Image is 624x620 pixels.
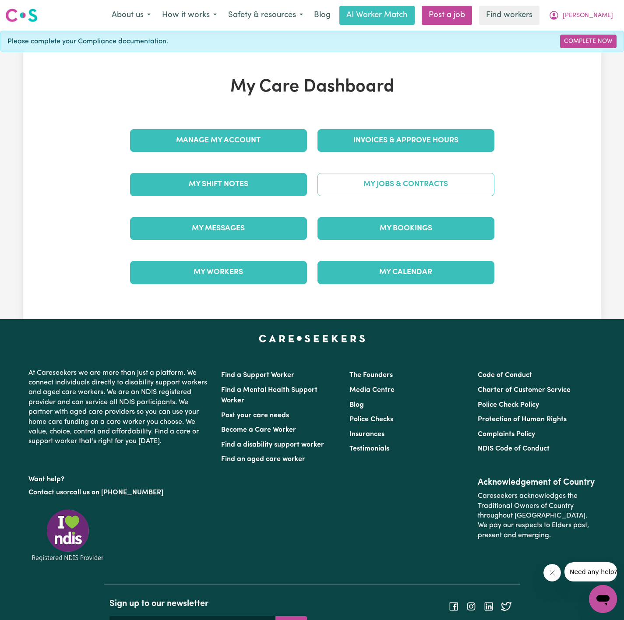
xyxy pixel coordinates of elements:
a: My Bookings [317,217,494,240]
a: My Workers [130,261,307,284]
a: Find a disability support worker [221,441,324,448]
h2: Sign up to our newsletter [109,599,307,609]
a: The Founders [349,372,393,379]
a: Find an aged care worker [221,456,305,463]
a: Protection of Human Rights [478,416,567,423]
a: Manage My Account [130,129,307,152]
p: At Careseekers we are more than just a platform. We connect individuals directly to disability su... [28,365,211,450]
a: Media Centre [349,387,395,394]
a: Charter of Customer Service [478,387,571,394]
a: AI Worker Match [339,6,415,25]
a: Post a job [422,6,472,25]
a: Code of Conduct [478,372,532,379]
a: Follow Careseekers on LinkedIn [483,602,494,609]
a: call us on [PHONE_NUMBER] [70,489,163,496]
a: Post your care needs [221,412,289,419]
a: My Calendar [317,261,494,284]
h1: My Care Dashboard [125,77,500,98]
a: Blog [309,6,336,25]
iframe: Button to launch messaging window [589,585,617,613]
button: Safety & resources [222,6,309,25]
a: Invoices & Approve Hours [317,129,494,152]
button: My Account [543,6,619,25]
a: Find workers [479,6,539,25]
iframe: Message from company [564,562,617,581]
a: Police Checks [349,416,393,423]
p: Careseekers acknowledges the Traditional Owners of Country throughout [GEOGRAPHIC_DATA]. We pay o... [478,488,596,544]
a: Insurances [349,431,384,438]
a: NDIS Code of Conduct [478,445,550,452]
a: Follow Careseekers on Twitter [501,602,511,609]
a: Follow Careseekers on Instagram [466,602,476,609]
a: Complaints Policy [478,431,535,438]
img: Registered NDIS provider [28,508,107,563]
span: [PERSON_NAME] [563,11,613,21]
a: Careseekers logo [5,5,38,25]
a: Follow Careseekers on Facebook [448,602,459,609]
a: Complete Now [560,35,617,48]
iframe: Close message [543,564,561,581]
p: or [28,484,211,501]
a: Blog [349,402,364,409]
a: Testimonials [349,445,389,452]
a: Find a Support Worker [221,372,294,379]
a: Find a Mental Health Support Worker [221,387,317,404]
h2: Acknowledgement of Country [478,477,596,488]
a: Become a Care Worker [221,426,296,433]
a: My Jobs & Contracts [317,173,494,196]
button: How it works [156,6,222,25]
button: About us [106,6,156,25]
span: Need any help? [5,6,53,13]
p: Want help? [28,471,211,484]
a: My Messages [130,217,307,240]
a: Contact us [28,489,63,496]
span: Please complete your Compliance documentation. [7,36,168,47]
a: My Shift Notes [130,173,307,196]
img: Careseekers logo [5,7,38,23]
a: Careseekers home page [259,335,365,342]
a: Police Check Policy [478,402,539,409]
